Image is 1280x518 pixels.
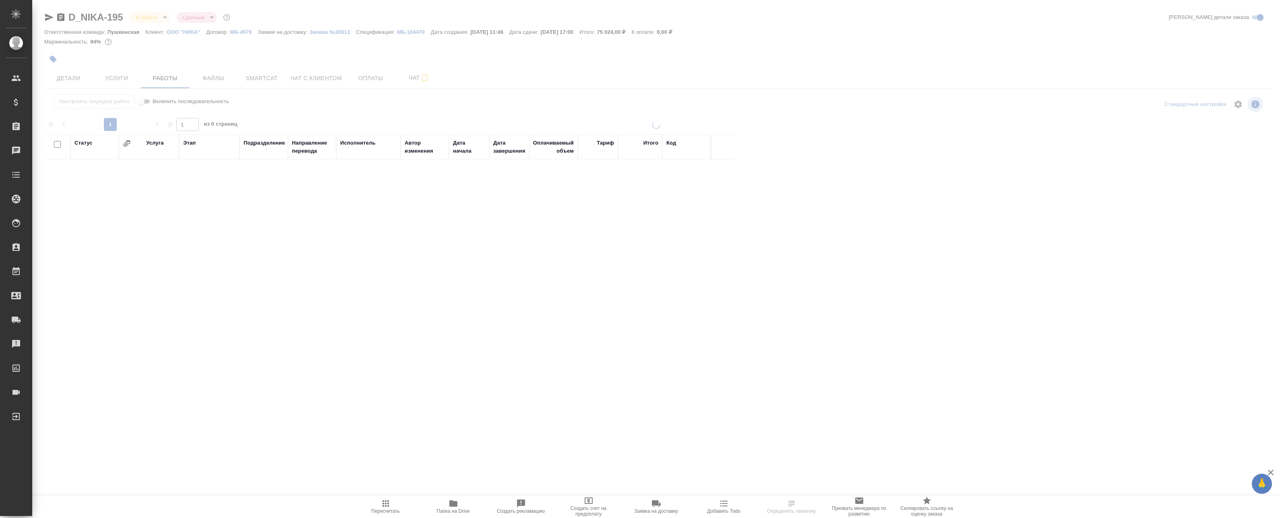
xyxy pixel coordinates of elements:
[622,495,690,518] button: Заявка на доставку
[453,139,485,155] div: Дата начала
[183,139,196,147] div: Этап
[123,139,131,147] button: Сгруппировать
[898,506,956,517] span: Скопировать ссылку на оценку заказа
[825,495,893,518] button: Призвать менеджера по развитию
[146,139,163,147] div: Услуга
[74,139,93,147] div: Статус
[634,508,678,514] span: Заявка на доставку
[352,495,420,518] button: Пересчитать
[560,506,618,517] span: Создать счет на предоплату
[643,139,658,147] div: Итого
[555,495,622,518] button: Создать счет на предоплату
[830,506,888,517] span: Призвать менеджера по развитию
[493,139,525,155] div: Дата завершения
[497,508,545,514] span: Создать рекламацию
[340,139,376,147] div: Исполнитель
[893,495,961,518] button: Скопировать ссылку на оценку заказа
[1255,475,1269,492] span: 🙏
[405,139,445,155] div: Автор изменения
[707,508,740,514] span: Добавить Todo
[244,139,285,147] div: Подразделение
[767,508,816,514] span: Определить тематику
[533,139,574,155] div: Оплачиваемый объем
[292,139,332,155] div: Направление перевода
[1252,474,1272,494] button: 🙏
[487,495,555,518] button: Создать рекламацию
[420,495,487,518] button: Папка на Drive
[597,139,614,147] div: Тариф
[371,508,400,514] span: Пересчитать
[690,495,758,518] button: Добавить Todo
[666,139,676,147] div: Код
[437,508,470,514] span: Папка на Drive
[758,495,825,518] button: Определить тематику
